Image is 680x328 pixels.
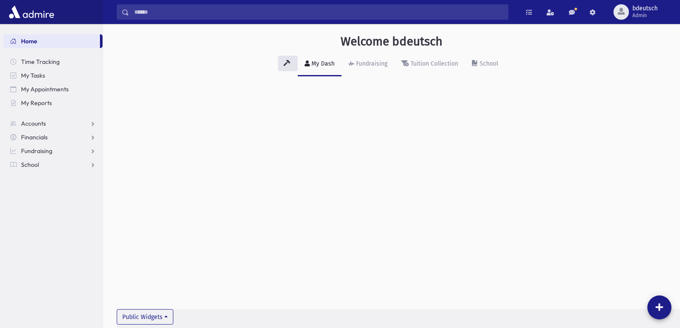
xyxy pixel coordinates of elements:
span: School [21,161,39,169]
span: bdeutsch [632,5,658,12]
a: Fundraising [342,52,394,76]
span: Financials [21,133,48,141]
span: My Reports [21,99,52,107]
div: Tuition Collection [409,60,458,67]
img: AdmirePro [7,3,56,21]
a: Fundraising [3,144,103,158]
a: Tuition Collection [394,52,465,76]
a: Time Tracking [3,55,103,69]
input: Search [129,4,508,20]
a: School [465,52,505,76]
div: My Dash [310,60,335,67]
span: Home [21,37,37,45]
a: My Reports [3,96,103,110]
span: Admin [632,12,658,19]
button: Public Widgets [117,309,173,325]
a: Accounts [3,117,103,130]
div: Fundraising [354,60,387,67]
a: Financials [3,130,103,144]
span: My Appointments [21,85,69,93]
div: School [478,60,498,67]
a: Home [3,34,100,48]
h3: Welcome bdeutsch [341,34,442,49]
a: My Dash [298,52,342,76]
a: My Appointments [3,82,103,96]
span: Fundraising [21,147,52,155]
a: School [3,158,103,172]
span: Accounts [21,120,46,127]
span: Time Tracking [21,58,60,66]
a: My Tasks [3,69,103,82]
span: My Tasks [21,72,45,79]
